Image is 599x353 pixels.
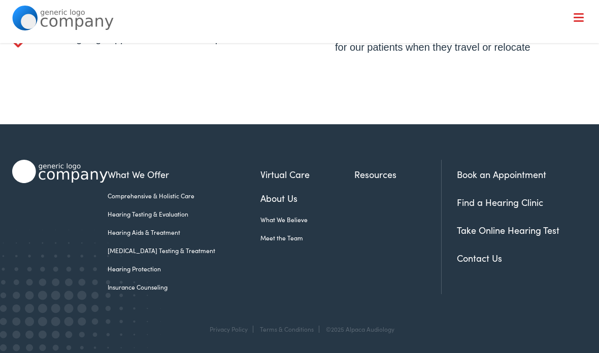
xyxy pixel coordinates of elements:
[457,168,546,181] a: Book an Appointment
[210,325,248,333] a: Privacy Policy
[354,167,441,181] a: Resources
[108,283,260,292] a: Insurance Counseling
[108,209,260,219] a: Hearing Testing & Evaluation
[260,167,354,181] a: Virtual Care
[108,228,260,237] a: Hearing Aids & Treatment
[108,167,260,181] a: What We Offer
[20,41,587,72] a: What We Offer
[108,264,260,273] a: Hearing Protection
[457,196,543,208] a: Find a Hearing Clinic
[260,233,354,242] a: Meet the Team
[260,215,354,224] a: What We Believe
[260,325,314,333] a: Terms & Conditions
[108,191,260,200] a: Comprehensive & Holistic Care
[260,191,354,205] a: About Us
[43,30,294,63] div: 24/7 ongoing support and care for our patients
[321,326,394,333] div: ©2025 Alpaca Audiology
[457,252,502,264] a: Contact Us
[12,160,108,184] img: Alpaca Audiology
[108,246,260,255] a: [MEDICAL_DATA] Testing & Treatment
[457,224,559,236] a: Take Online Hearing Test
